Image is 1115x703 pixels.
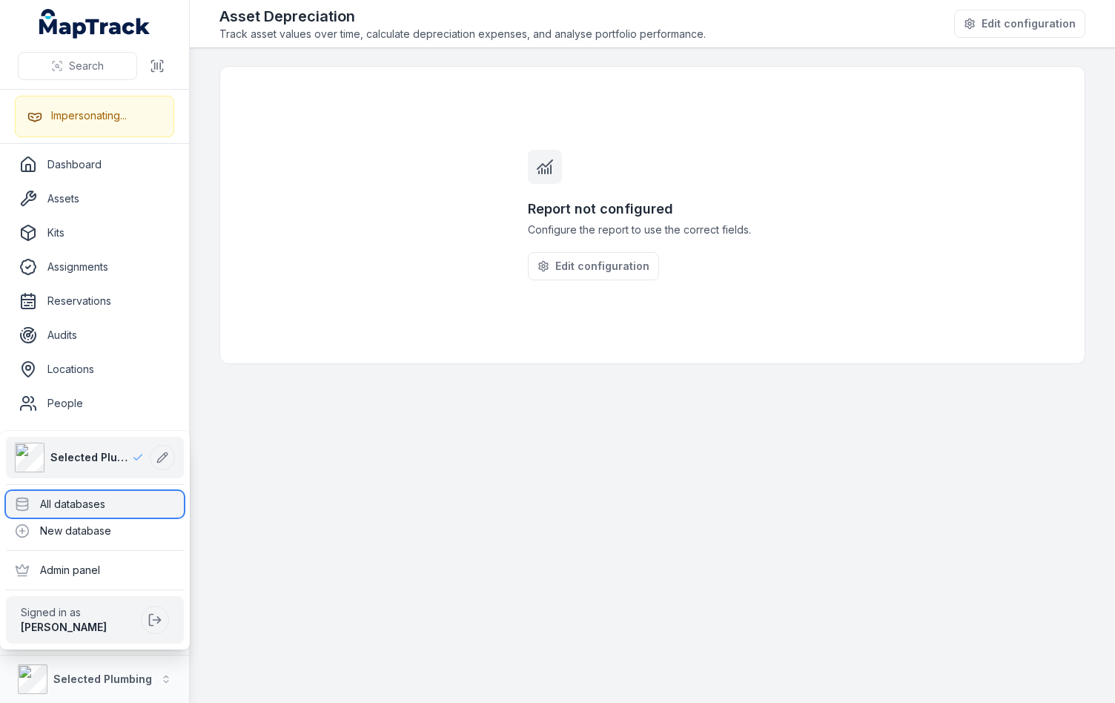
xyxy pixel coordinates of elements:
strong: Selected Plumbing [53,673,152,685]
div: New database [6,518,184,544]
span: Signed in as [21,605,135,620]
div: All databases [6,491,184,518]
span: Selected Plumbing [50,450,132,465]
div: Admin panel [6,557,184,584]
strong: [PERSON_NAME] [21,621,107,633]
